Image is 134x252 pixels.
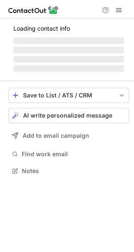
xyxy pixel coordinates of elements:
span: ‌ [13,65,124,72]
p: Loading contact info [13,25,124,32]
span: AI write personalized message [23,112,112,119]
span: Find work email [22,150,126,158]
span: ‌ [13,37,124,44]
button: AI write personalized message [8,108,129,123]
span: Notes [22,167,126,175]
button: Add to email campaign [8,128,129,143]
span: ‌ [13,56,124,63]
button: save-profile-one-click [8,88,129,103]
span: ‌ [13,47,124,53]
button: Notes [8,165,129,177]
div: Save to List / ATS / CRM [23,92,114,99]
button: Find work email [8,148,129,160]
span: Add to email campaign [23,132,89,139]
img: ContactOut v5.3.10 [8,5,59,15]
